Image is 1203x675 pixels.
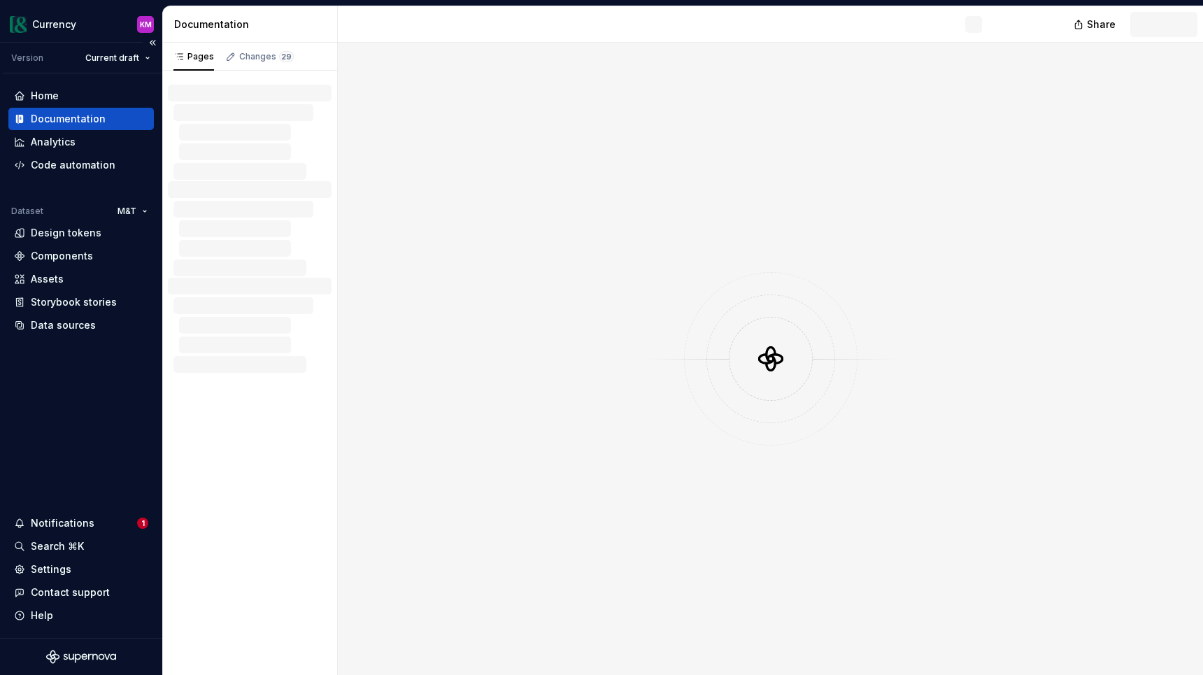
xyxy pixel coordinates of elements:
a: Home [8,85,154,107]
div: Assets [31,272,64,286]
a: Data sources [8,314,154,336]
div: Components [31,249,93,263]
a: Design tokens [8,222,154,244]
div: Code automation [31,158,115,172]
a: Storybook stories [8,291,154,313]
button: Share [1067,12,1125,37]
button: Collapse sidebar [143,33,162,52]
button: CurrencyKM [3,9,159,39]
button: Help [8,604,154,627]
img: 77b064d8-59cc-4dbd-8929-60c45737814c.png [10,16,27,33]
div: Currency [32,17,76,31]
span: 1 [137,518,148,529]
span: Current draft [85,52,139,64]
div: Design tokens [31,226,101,240]
div: Notifications [31,516,94,530]
button: M&T [111,201,154,221]
button: Notifications1 [8,512,154,534]
span: 29 [279,51,294,62]
div: Version [11,52,43,64]
span: M&T [118,206,136,217]
button: Current draft [79,48,157,68]
a: Assets [8,268,154,290]
div: Documentation [174,17,332,31]
button: Search ⌘K [8,535,154,557]
button: Contact support [8,581,154,604]
div: Changes [239,51,294,62]
div: Data sources [31,318,96,332]
a: Code automation [8,154,154,176]
div: Pages [173,51,214,62]
a: Components [8,245,154,267]
svg: Supernova Logo [46,650,116,664]
div: Settings [31,562,71,576]
div: Storybook stories [31,295,117,309]
div: Help [31,609,53,623]
div: Dataset [11,206,43,217]
div: Analytics [31,135,76,149]
div: Documentation [31,112,106,126]
span: Share [1087,17,1116,31]
div: KM [140,19,152,30]
div: Search ⌘K [31,539,84,553]
a: Analytics [8,131,154,153]
a: Documentation [8,108,154,130]
div: Home [31,89,59,103]
div: Contact support [31,585,110,599]
a: Settings [8,558,154,581]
